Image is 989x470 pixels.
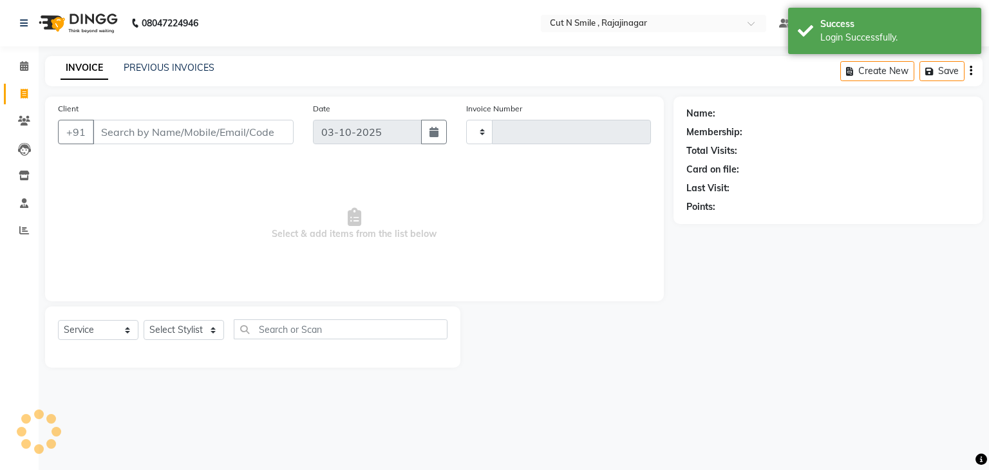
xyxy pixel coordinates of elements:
div: Success [820,17,972,31]
b: 08047224946 [142,5,198,41]
a: INVOICE [61,57,108,80]
button: +91 [58,120,94,144]
div: Points: [686,200,715,214]
img: logo [33,5,121,41]
div: Last Visit: [686,182,730,195]
div: Card on file: [686,163,739,176]
span: Select & add items from the list below [58,160,651,288]
button: Create New [840,61,914,81]
div: Login Successfully. [820,31,972,44]
input: Search or Scan [234,319,447,339]
div: Name: [686,107,715,120]
label: Invoice Number [466,103,522,115]
a: PREVIOUS INVOICES [124,62,214,73]
button: Save [919,61,965,81]
div: Membership: [686,126,742,139]
label: Date [313,103,330,115]
input: Search by Name/Mobile/Email/Code [93,120,294,144]
label: Client [58,103,79,115]
div: Total Visits: [686,144,737,158]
